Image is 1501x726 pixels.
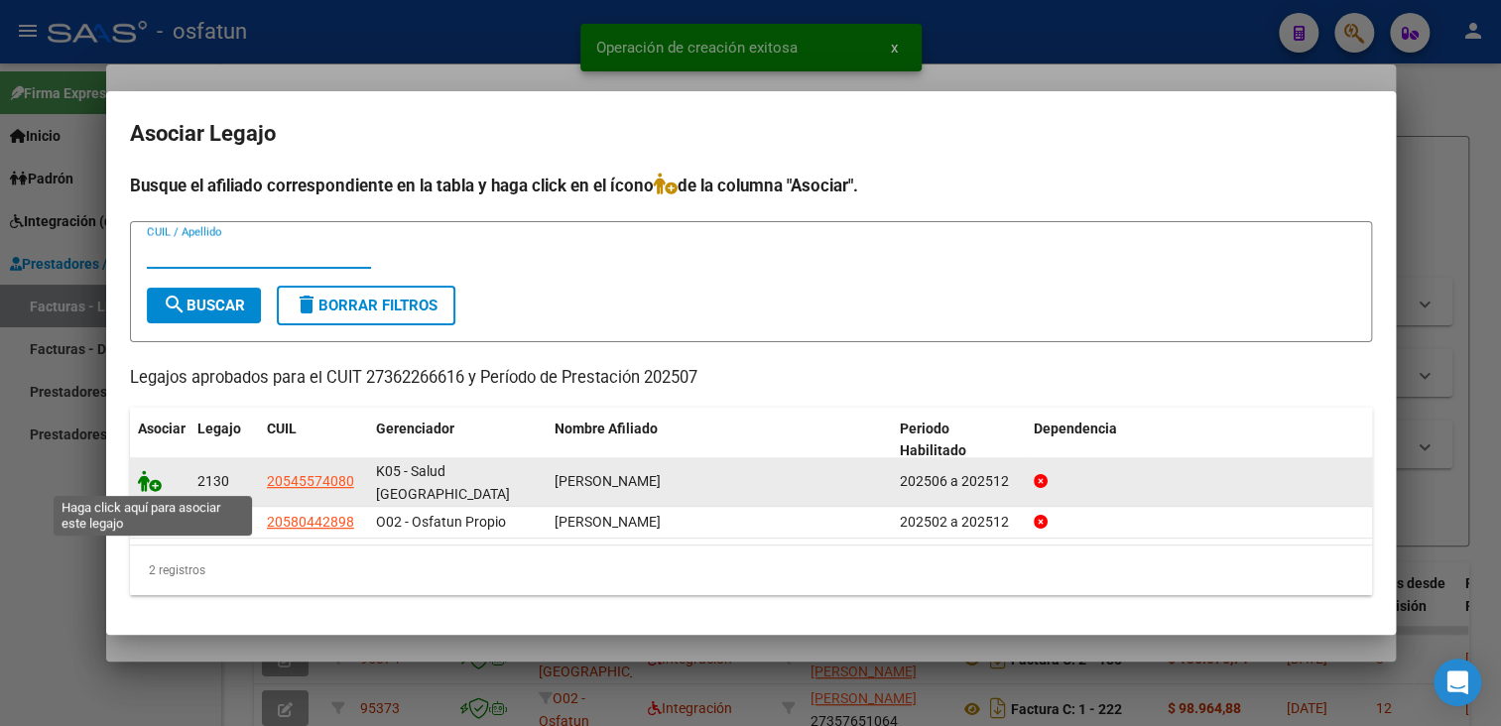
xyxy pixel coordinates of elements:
span: CUIL [267,421,297,436]
div: 202502 a 202512 [900,511,1018,534]
button: Borrar Filtros [277,286,455,325]
p: Legajos aprobados para el CUIT 27362266616 y Período de Prestación 202507 [130,366,1372,391]
span: O02 - Osfatun Propio [376,514,506,530]
datatable-header-cell: Nombre Afiliado [547,408,893,473]
span: Borrar Filtros [295,297,438,314]
span: 2130 [197,473,229,489]
span: K05 - Salud [GEOGRAPHIC_DATA] [376,463,510,502]
mat-icon: delete [295,293,318,316]
span: Nombre Afiliado [555,421,658,436]
span: Legajo [197,421,241,436]
h4: Busque el afiliado correspondiente en la tabla y haga click en el ícono de la columna "Asociar". [130,173,1372,198]
datatable-header-cell: Legajo [189,408,259,473]
div: Open Intercom Messenger [1434,659,1481,706]
datatable-header-cell: CUIL [259,408,368,473]
span: Dependencia [1034,421,1117,436]
datatable-header-cell: Gerenciador [368,408,547,473]
span: Asociar [138,421,186,436]
span: Gerenciador [376,421,454,436]
h2: Asociar Legajo [130,115,1372,153]
mat-icon: search [163,293,187,316]
span: LANE LUCIANO [555,473,661,489]
span: 20545574080 [267,473,354,489]
span: PEREZ BERNABE SIMON [555,514,661,530]
datatable-header-cell: Periodo Habilitado [892,408,1026,473]
div: 202506 a 202512 [900,470,1018,493]
div: 2 registros [130,545,1372,595]
span: 20580442898 [267,514,354,530]
span: Buscar [163,297,245,314]
datatable-header-cell: Asociar [130,408,189,473]
datatable-header-cell: Dependencia [1026,408,1372,473]
span: 1839 [197,514,229,530]
button: Buscar [147,288,261,323]
span: Periodo Habilitado [900,421,966,459]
